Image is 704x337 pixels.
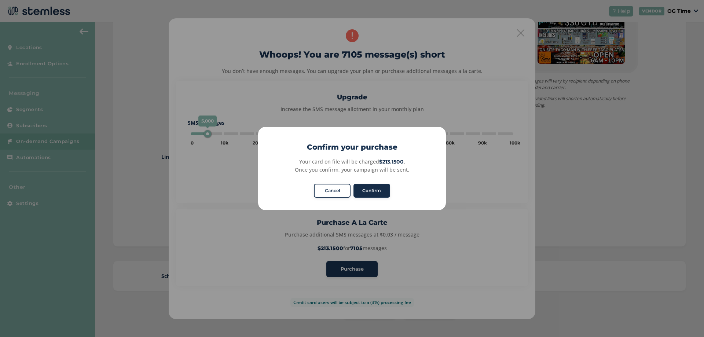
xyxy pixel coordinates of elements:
button: Cancel [314,184,351,198]
div: Your card on file will be charged . Once you confirm, your campaign will be sent. [266,158,437,173]
button: Confirm [353,184,390,198]
h2: Confirm your purchase [258,142,446,153]
iframe: Chat Widget [667,302,704,337]
strong: $213.1500 [379,158,404,165]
